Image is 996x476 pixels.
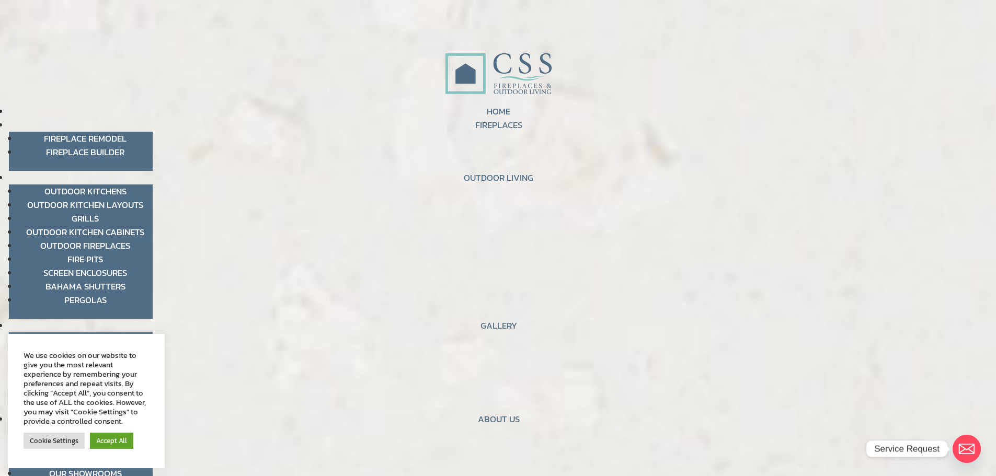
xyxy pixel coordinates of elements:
[24,433,85,449] a: Cookie Settings
[72,212,99,225] a: Grills
[480,319,517,332] a: GALLERY
[43,266,127,280] a: Screen Enclosures
[44,184,127,198] a: Outdoor Kitchens
[67,252,103,266] a: Fire Pits
[90,433,133,449] a: Accept All
[62,332,109,346] a: Fireplaces
[46,145,124,159] a: Fireplace Builder
[475,118,522,132] a: FIREPLACES
[953,435,981,463] a: Email
[464,171,533,184] a: OUTDOOR LIVING
[445,24,552,100] img: CSS Fireplaces & Outdoor Living (Formerly Construction Solutions & Supply)- Jacksonville Ormond B...
[27,198,143,212] a: Outdoor Kitchen Layouts
[40,239,130,252] a: Outdoor Fireplaces
[487,105,510,118] a: HOME
[24,351,149,426] div: We use cookies on our website to give you the most relevant experience by remembering your prefer...
[44,132,127,145] a: Fireplace Remodel
[26,225,144,239] a: Outdoor Kitchen Cabinets
[64,293,107,307] a: Pergolas
[45,280,125,293] a: Bahama Shutters
[478,412,520,426] a: ABOUT US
